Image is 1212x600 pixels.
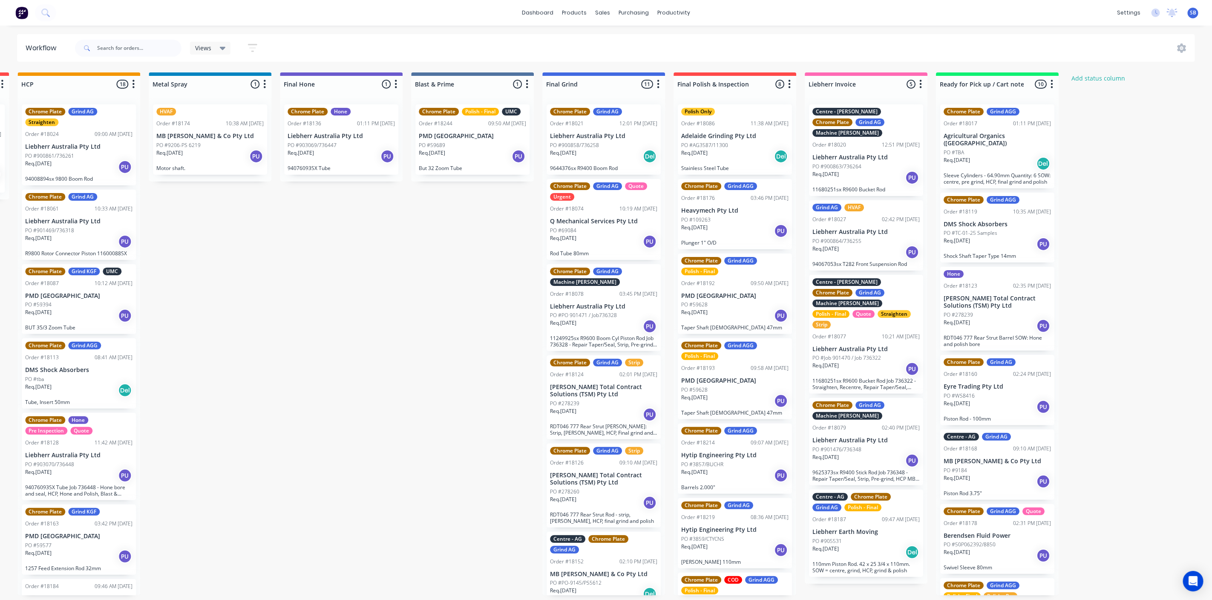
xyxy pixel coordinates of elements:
[95,205,132,213] div: 10:33 AM [DATE]
[25,160,52,167] p: Req. [DATE]
[25,268,65,275] div: Chrome Plate
[809,398,923,485] div: Chrome PlateGrind AGMachine [PERSON_NAME]Order #1807902:40 PM [DATE]Liebherr Australia Pty LtdPO ...
[987,196,1019,204] div: Grind AGG
[681,120,715,127] div: Order #18086
[944,237,970,245] p: Req. [DATE]
[643,496,656,510] div: PU
[25,416,65,424] div: Chrome Plate
[681,342,721,349] div: Chrome Plate
[982,433,1011,441] div: Grind AG
[1013,120,1051,127] div: 01:11 PM [DATE]
[415,104,530,175] div: Chrome PlatePolish - FinalUMCOrder #1824409:50 AM [DATE]PMD [GEOGRAPHIC_DATA]PO #59689Req.[DATE]P...
[812,141,846,149] div: Order #18020
[944,108,984,115] div: Chrome Plate
[419,133,526,140] p: PMD [GEOGRAPHIC_DATA]
[625,182,647,190] div: Quote
[681,216,711,224] p: PO #109263
[944,490,1051,496] p: Piston Rod 3.75"
[550,120,584,127] div: Order #18021
[1067,72,1130,84] button: Add status column
[944,445,977,453] div: Order #18168
[905,245,919,259] div: PU
[681,292,789,300] p: PMD [GEOGRAPHIC_DATA]
[550,205,584,213] div: Order #18074
[944,433,979,441] div: Centre - AG
[681,439,715,447] div: Order #18214
[681,149,708,157] p: Req. [DATE]
[118,309,132,323] div: PU
[724,342,757,349] div: Grind AGG
[812,237,861,245] p: PO #900864/736255
[25,227,74,234] p: PO #901469/736318
[681,257,721,265] div: Chrome Plate
[809,200,923,271] div: Grind AGHVAFOrder #1802702:42 PM [DATE]Liebherr Australia Pty LtdPO #900864/736255Req.[DATE]PU940...
[95,130,132,138] div: 09:00 AM [DATE]
[681,309,708,316] p: Req. [DATE]
[751,439,789,447] div: 09:07 AM [DATE]
[1190,9,1196,17] span: SB
[25,383,52,391] p: Req. [DATE]
[25,292,132,300] p: PMD [GEOGRAPHIC_DATA]
[512,150,525,163] div: PU
[812,354,881,362] p: PO #Job 901470 / Job 736322
[25,342,65,349] div: Chrome Plate
[593,268,622,275] div: Grind AG
[25,366,132,374] p: DMS Shock Absorbers
[25,324,132,331] p: BUT 35/3 Zoom Tube
[944,282,977,290] div: Order #18123
[681,324,789,331] p: Taper Shaft [DEMOGRAPHIC_DATA] 47mm
[502,108,521,115] div: UMC
[851,493,891,501] div: Chrome Plate
[681,468,708,476] p: Req. [DATE]
[550,312,617,319] p: PO #PO 901471 / Job736328
[812,346,920,353] p: Liebherr Australia Pty Ltd
[681,410,789,416] p: Taper Shaft [DEMOGRAPHIC_DATA] 47mm
[1036,475,1050,488] div: PU
[550,472,657,486] p: [PERSON_NAME] Total Contract Solutions (TSM) Pty Ltd
[681,364,715,372] div: Order #18193
[288,165,395,171] p: 94076093SX Tube
[774,224,788,238] div: PU
[156,108,176,115] div: HVAF
[25,439,59,447] div: Order #18128
[25,176,132,182] p: 94008894sx 9800 Boom Rod
[1036,400,1050,414] div: PU
[681,280,715,287] div: Order #18192
[812,261,920,267] p: 94067053sx T282 Front Suspension Rod
[68,342,101,349] div: Grind AGG
[944,467,967,474] p: PO #9184
[419,120,452,127] div: Order #18244
[724,427,757,435] div: Grind AGG
[25,301,52,309] p: PO #59394
[550,133,657,140] p: Liebherr Australia Pty Ltd
[118,235,132,248] div: PU
[68,268,100,275] div: Grind KGF
[70,427,92,435] div: Quote
[625,359,643,366] div: Strip
[944,392,975,400] p: PO #WS8416
[419,165,526,171] p: But 32 Zoom Tube
[812,163,861,170] p: PO #900863/736264
[488,120,526,127] div: 09:50 AM [DATE]
[681,386,708,394] p: PO #59628
[226,120,264,127] div: 10:38 AM [DATE]
[22,338,136,409] div: Chrome PlateGrind AGGOrder #1811308:41 AM [DATE]DMS Shock AbsorbersPO #tbaReq.[DATE]DelTube, Inse...
[249,150,263,163] div: PU
[944,458,1051,465] p: MB [PERSON_NAME] & Co Pty Ltd
[944,295,1051,309] p: [PERSON_NAME] Total Contract Solutions (TSM) Pty Ltd
[331,108,351,115] div: Hone
[288,133,395,140] p: Liebherr Australia Pty Ltd
[550,384,657,398] p: [PERSON_NAME] Total Contract Solutions (TSM) Pty Ltd
[812,154,920,161] p: Liebherr Australia Pty Ltd
[812,118,852,126] div: Chrome Plate
[812,378,920,390] p: 11680251sx R9600 Bucket Rod Job 736322 - Straighten, Recentre, Repair Taper/Seal, Strip, Pre-grin...
[68,416,88,424] div: Hone
[681,239,789,246] p: Plunger 1" O/D
[812,362,839,369] p: Req. [DATE]
[619,205,657,213] div: 10:19 AM [DATE]
[25,309,52,316] p: Req. [DATE]
[156,141,201,149] p: PO #9206-PS 6219
[809,104,923,196] div: Centre - [PERSON_NAME]Chrome PlateGrind AGMachine [PERSON_NAME]Order #1802012:51 PM [DATE]Liebher...
[944,335,1051,347] p: RDT046 777 Rear Strut Barrel SOW: Hone and polish bore
[812,412,882,420] div: Machine [PERSON_NAME]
